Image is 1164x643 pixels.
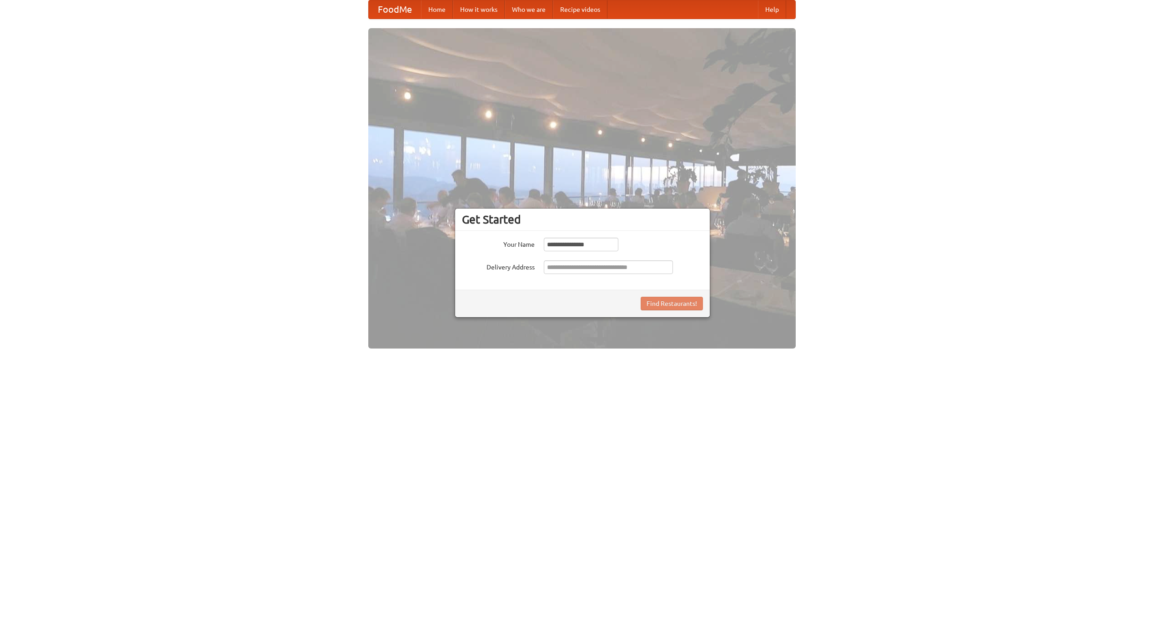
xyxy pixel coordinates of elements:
a: How it works [453,0,505,19]
a: Home [421,0,453,19]
label: Your Name [462,238,535,249]
a: FoodMe [369,0,421,19]
a: Who we are [505,0,553,19]
a: Recipe videos [553,0,607,19]
label: Delivery Address [462,260,535,272]
button: Find Restaurants! [641,297,703,310]
a: Help [758,0,786,19]
h3: Get Started [462,213,703,226]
